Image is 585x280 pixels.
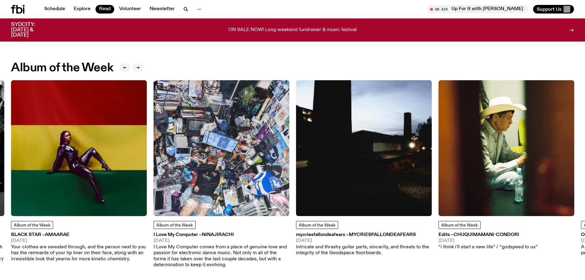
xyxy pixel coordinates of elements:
[11,22,50,38] h3: SYDCITY: [DATE] & [DATE]
[154,233,289,268] a: I Love My Computer –Ninajirachi[DATE]I Love My Computer comes from a place of genuine love and pa...
[202,232,234,237] span: Ninajirachi
[349,232,416,237] span: mycriesfallondeafears
[14,223,50,227] span: Album of the Week
[439,239,537,243] span: [DATE]
[11,221,53,229] a: Album of the Week
[11,244,147,262] p: Your clothes are sweated through, and the person next to you has the remnants of your lip liner o...
[154,80,289,216] img: Ninajirachi covering her face, shot from above. she is in a croweded room packed full of laptops,...
[296,221,338,229] a: Album of the Week
[296,239,432,243] span: [DATE]
[154,221,196,229] a: Album of the Week
[296,80,432,216] img: A blurry image of a building at dusk. Shot at low exposure, so its hard to make out much.
[11,239,147,243] span: [DATE]
[296,233,432,256] a: mycriesfallondeafears –mycriesfallondeafears[DATE]Intricate and thrashy guitar parts, sincerity, ...
[41,5,69,14] a: Schedule
[439,221,481,229] a: Album of the Week
[70,5,94,14] a: Explore
[439,80,574,216] img: A side profile of Chuquimamani-Condori. They are wearing a cowboy hat and jeans, and a white cowb...
[154,233,289,237] h3: I Love My Computer –
[427,5,528,14] button: On AirUp For It with [PERSON_NAME]
[115,5,145,14] a: Volunteer
[154,239,289,243] span: [DATE]
[96,5,114,14] a: Read
[45,232,69,237] span: Amaarae
[154,244,289,268] p: I Love My Computer comes from a place of genuine love and passion for electronic dance music. Not...
[441,223,478,227] span: Album of the Week
[439,233,537,250] a: Edits –Chuquimamani-Condori[DATE]“i think i'll start a new life” / “godspeed to us”
[296,244,432,256] p: Intricate and thrashy guitar parts, sincerity, and threats to the integrity of the Goodspace floo...
[156,223,193,227] span: Album of the Week
[11,233,147,262] a: BLACK STAR –Amaarae[DATE]Your clothes are sweated through, and the person next to you has the rem...
[11,233,147,237] h3: BLACK STAR –
[439,244,537,250] p: “i think i'll start a new life” / “godspeed to us”
[299,223,335,227] span: Album of the Week
[11,62,113,73] h2: Album of the Week
[228,27,357,33] p: ON SALE NOW! Long weekend fundraiser & music festival
[146,5,178,14] a: Newsletter
[454,232,519,237] span: Chuquimamani-Condori
[439,233,537,237] h3: Edits –
[296,233,432,237] h3: mycriesfallondeafears –
[537,6,562,12] span: Support Us
[533,5,574,14] button: Support Us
